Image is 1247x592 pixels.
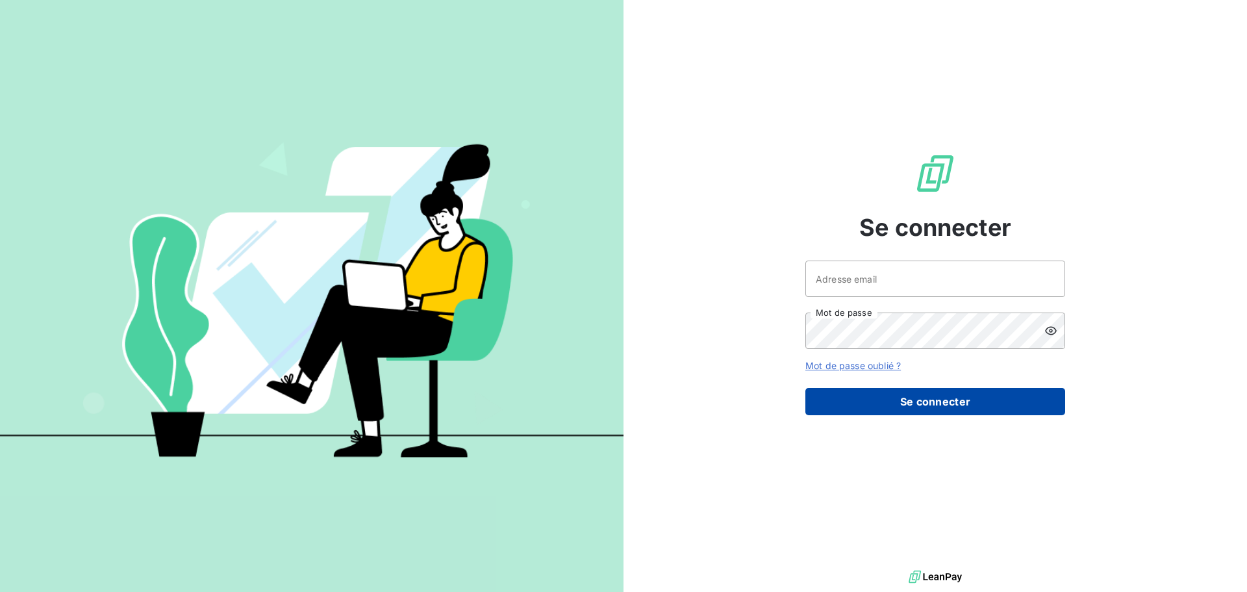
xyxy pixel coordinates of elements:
[909,567,962,587] img: logo
[805,261,1065,297] input: placeholder
[859,210,1011,245] span: Se connecter
[914,153,956,194] img: Logo LeanPay
[805,388,1065,415] button: Se connecter
[805,360,901,371] a: Mot de passe oublié ?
